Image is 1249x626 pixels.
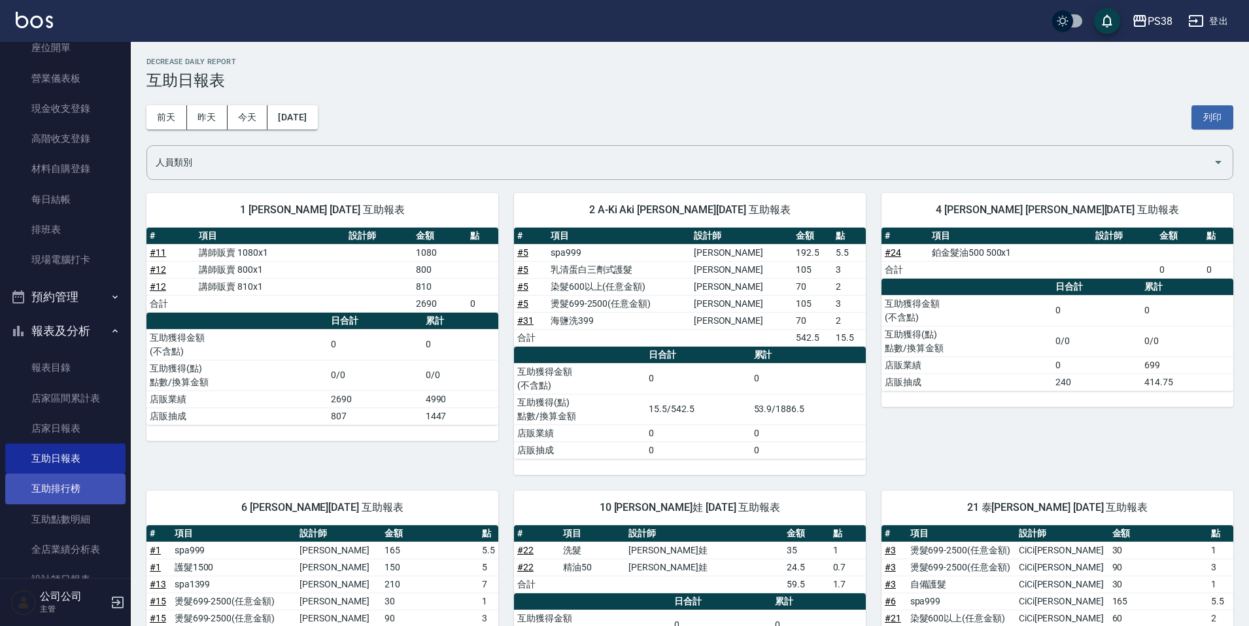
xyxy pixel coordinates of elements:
[413,261,467,278] td: 800
[832,261,866,278] td: 3
[514,442,645,459] td: 店販抽成
[150,545,161,555] a: #1
[1016,593,1109,610] td: CiCi[PERSON_NAME]
[514,576,560,593] td: 合計
[514,425,645,442] td: 店販業績
[547,295,691,312] td: 燙髮699-2500(任意金額)
[645,442,750,459] td: 0
[479,525,498,542] th: 點
[830,559,866,576] td: 0.7
[671,593,772,610] th: 日合計
[885,247,901,258] a: #24
[1052,279,1141,296] th: 日合計
[171,593,297,610] td: 燙髮699-2500(任意金額)
[691,228,793,245] th: 設計師
[514,394,645,425] td: 互助獲得(點) 點數/換算金額
[1016,525,1109,542] th: 設計師
[196,261,345,278] td: 講師販賣 800x1
[146,228,196,245] th: #
[328,313,422,330] th: 日合計
[1052,356,1141,374] td: 0
[296,542,381,559] td: [PERSON_NAME]
[1016,559,1109,576] td: CiCi[PERSON_NAME]
[881,295,1052,326] td: 互助獲得金額 (不含點)
[881,261,929,278] td: 合計
[479,559,498,576] td: 5
[514,525,866,593] table: a dense table
[830,576,866,593] td: 1.7
[146,295,196,312] td: 合計
[907,525,1016,542] th: 項目
[907,576,1016,593] td: 自備護髮
[530,501,850,514] span: 10 [PERSON_NAME]娃 [DATE] 互助報表
[517,264,528,275] a: #5
[422,313,498,330] th: 累計
[793,329,832,346] td: 542.5
[547,228,691,245] th: 項目
[832,312,866,329] td: 2
[171,576,297,593] td: spa1399
[479,593,498,610] td: 1
[832,329,866,346] td: 15.5
[5,383,126,413] a: 店家區間累計表
[1016,542,1109,559] td: CiCi[PERSON_NAME]
[691,312,793,329] td: [PERSON_NAME]
[645,347,750,364] th: 日合計
[1208,593,1233,610] td: 5.5
[1208,559,1233,576] td: 3
[793,244,832,261] td: 192.5
[479,542,498,559] td: 5.5
[897,501,1218,514] span: 21 泰[PERSON_NAME] [DATE] 互助報表
[296,525,381,542] th: 設計師
[381,576,479,593] td: 210
[196,278,345,295] td: 講師販賣 810x1
[40,603,107,615] p: 主管
[5,33,126,63] a: 座位開單
[187,105,228,130] button: 昨天
[150,596,166,606] a: #15
[413,244,467,261] td: 1080
[381,542,479,559] td: 165
[5,474,126,504] a: 互助排行榜
[150,613,166,623] a: #15
[1183,9,1233,33] button: 登出
[171,542,297,559] td: spa999
[146,391,328,408] td: 店販業績
[479,576,498,593] td: 7
[1092,228,1157,245] th: 設計師
[517,281,528,292] a: #5
[5,443,126,474] a: 互助日報表
[150,281,166,292] a: #12
[751,442,866,459] td: 0
[40,590,107,603] h5: 公司公司
[345,228,413,245] th: 設計師
[5,124,126,154] a: 高階收支登錄
[1052,326,1141,356] td: 0/0
[783,525,829,542] th: 金額
[560,542,625,559] td: 洗髮
[381,593,479,610] td: 30
[267,105,317,130] button: [DATE]
[751,394,866,425] td: 53.9/1886.5
[907,593,1016,610] td: spa999
[1141,279,1233,296] th: 累計
[514,363,645,394] td: 互助獲得金額 (不含點)
[150,247,166,258] a: #11
[16,12,53,28] img: Logo
[881,374,1052,391] td: 店販抽成
[832,295,866,312] td: 3
[1016,576,1109,593] td: CiCi[PERSON_NAME]
[150,579,166,589] a: #13
[547,244,691,261] td: spa999
[5,280,126,314] button: 預約管理
[783,576,829,593] td: 59.5
[830,525,866,542] th: 點
[1203,228,1233,245] th: 點
[881,279,1233,391] table: a dense table
[146,228,498,313] table: a dense table
[691,295,793,312] td: [PERSON_NAME]
[1208,542,1233,559] td: 1
[1141,356,1233,374] td: 699
[162,501,483,514] span: 6 [PERSON_NAME][DATE] 互助報表
[5,94,126,124] a: 現金收支登錄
